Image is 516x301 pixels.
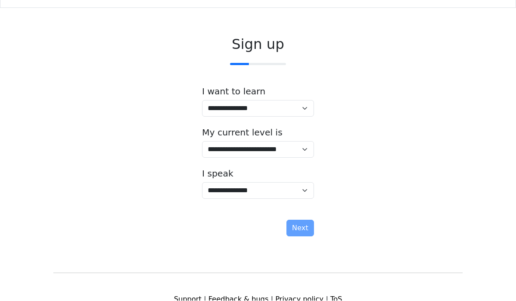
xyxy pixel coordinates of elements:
[202,169,234,179] label: I speak
[202,86,265,97] label: I want to learn
[202,36,314,53] h2: Sign up
[202,128,282,138] label: My current level is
